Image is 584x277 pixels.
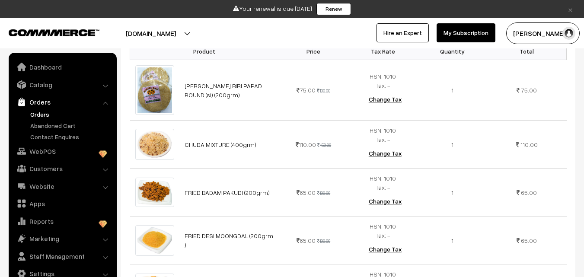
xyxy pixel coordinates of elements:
span: HSN: 1010 Tax: - [370,175,396,191]
img: user [562,27,575,40]
span: 75.00 [297,86,316,94]
img: SPECIAL CHUDDA MIX 2.jpg [135,129,175,159]
a: Reports [11,213,114,229]
span: 65.00 [521,189,537,196]
a: Catalog [11,77,114,92]
span: 75.00 [521,86,537,94]
a: Contact Enquires [28,132,114,141]
th: Tax Rate [348,42,418,60]
img: COMMMERCE [9,29,99,36]
button: [PERSON_NAME] [506,22,580,44]
a: Abandoned Cart [28,121,114,130]
a: CHUDA MIXTURE (400grm) [185,141,256,148]
th: Quantity [418,42,487,60]
strike: 100.00 [317,190,330,196]
img: MUNG-DAAL 2.jpg [135,225,175,256]
a: Orders [11,94,114,110]
span: HSN: 1010 Tax: - [370,127,396,143]
strike: 100.00 [317,88,330,93]
th: Product [130,42,279,60]
strike: 150.00 [317,142,331,148]
a: Staff Management [11,248,114,264]
th: Price [279,42,348,60]
strike: 100.00 [317,238,330,244]
span: HSN: 1010 Tax: - [370,223,396,239]
a: My Subscription [437,23,495,42]
a: Dashboard [11,59,114,75]
button: Change Tax [362,90,408,109]
a: Renew [316,3,351,15]
th: Total [487,42,567,60]
span: 1 [451,86,453,94]
a: × [565,4,576,14]
span: 1 [451,237,453,244]
span: 110.00 [296,141,316,148]
a: Customers [11,161,114,176]
a: COMMMERCE [9,27,84,37]
span: HSN: 1010 Tax: - [370,73,396,89]
a: Hire an Expert [377,23,429,42]
button: Change Tax [362,192,408,211]
a: Marketing [11,231,114,246]
button: Change Tax [362,240,408,259]
a: [PERSON_NAME] BIRI PAPAD ROUND (si) (200grm) [185,82,262,99]
span: 110.00 [520,141,538,148]
span: 65.00 [521,237,537,244]
button: [DOMAIN_NAME] [96,22,206,44]
a: Website [11,178,114,194]
a: WebPOS [11,143,114,159]
a: Apps [11,196,114,211]
button: Change Tax [362,144,408,163]
a: FRIED DESI MOONGDAL (200grm ) [185,232,273,248]
span: 65.00 [297,189,316,196]
a: FRIED BADAM PAKUDI (200grm) [185,189,270,196]
span: 65.00 [297,237,316,244]
span: 1 [451,189,453,196]
img: BADAM PAKUDI.jpg [135,178,175,207]
a: Orders [28,110,114,119]
img: DOUBLE RASI 2.jpg [135,65,175,115]
div: Your renewal is due [DATE] [3,3,581,15]
span: 1 [451,141,453,148]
